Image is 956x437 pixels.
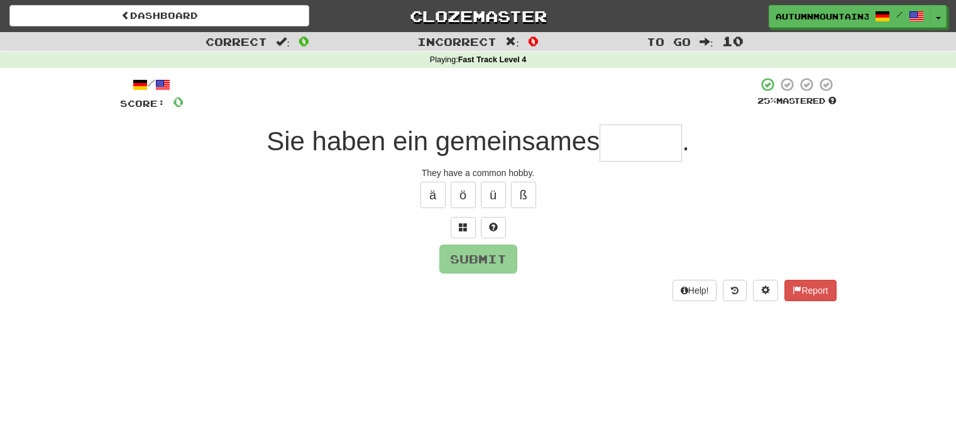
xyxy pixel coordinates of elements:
[120,167,837,179] div: They have a common hobby.
[439,245,517,274] button: Submit
[120,77,184,92] div: /
[299,33,309,48] span: 0
[757,96,776,106] span: 25 %
[417,35,497,48] span: Incorrect
[769,5,931,28] a: AutumnMountain3695 /
[511,182,536,208] button: ß
[505,36,519,47] span: :
[757,96,837,107] div: Mastered
[458,55,527,64] strong: Fast Track Level 4
[206,35,267,48] span: Correct
[722,33,744,48] span: 10
[481,217,506,238] button: Single letter hint - you only get 1 per sentence and score half the points! alt+h
[9,5,309,26] a: Dashboard
[528,33,539,48] span: 0
[266,126,600,156] span: Sie haben ein gemeinsames
[451,182,476,208] button: ö
[682,126,690,156] span: .
[784,280,836,301] button: Report
[451,217,476,238] button: Switch sentence to multiple choice alt+p
[328,5,628,27] a: Clozemaster
[173,94,184,109] span: 0
[481,182,506,208] button: ü
[647,35,691,48] span: To go
[120,98,165,109] span: Score:
[420,182,446,208] button: ä
[276,36,290,47] span: :
[673,280,717,301] button: Help!
[776,11,869,22] span: AutumnMountain3695
[896,10,903,19] span: /
[700,36,713,47] span: :
[723,280,747,301] button: Round history (alt+y)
